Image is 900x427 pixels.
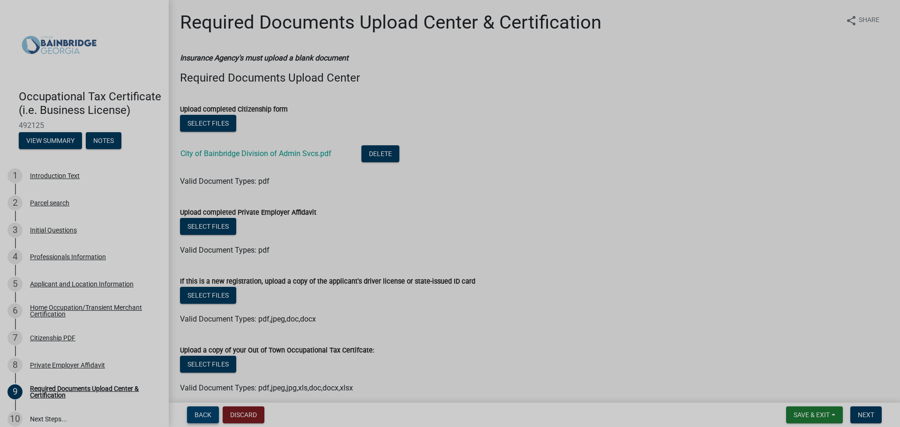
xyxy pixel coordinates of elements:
[794,411,830,419] span: Save & Exit
[7,277,22,292] div: 5
[7,303,22,318] div: 6
[86,132,121,149] button: Notes
[846,15,857,26] i: share
[7,358,22,373] div: 8
[30,385,154,398] div: Required Documents Upload Center & Certification
[30,335,75,341] div: Citizenship PDF
[223,406,264,423] button: Discard
[180,115,236,132] button: Select files
[859,15,879,26] span: Share
[838,11,887,30] button: shareShare
[180,149,331,158] a: City of Bainbridge Division of Admin Svcs.pdf
[7,195,22,210] div: 2
[180,347,374,354] label: Upload a copy of your Out of Town Occupational Tax Certifcate:
[180,315,316,323] span: Valid Document Types: pdf,jpeg,doc,docx
[7,249,22,264] div: 4
[7,330,22,345] div: 7
[187,406,219,423] button: Back
[180,356,236,373] button: Select files
[19,121,150,130] span: 492125
[850,406,882,423] button: Next
[30,281,134,287] div: Applicant and Location Information
[30,200,69,206] div: Parcel search
[30,227,77,233] div: Initial Questions
[180,177,270,186] span: Valid Document Types: pdf
[86,137,121,145] wm-modal-confirm: Notes
[7,168,22,183] div: 1
[7,412,22,427] div: 10
[19,10,99,80] img: City of Bainbridge, Georgia (Canceled)
[180,218,236,235] button: Select files
[180,71,889,85] h4: Required Documents Upload Center
[180,210,316,216] label: Upload completed Private Employer Affidavit
[180,11,601,34] h1: Required Documents Upload Center & Certification
[858,411,874,419] span: Next
[180,246,270,255] span: Valid Document Types: pdf
[30,172,80,179] div: Introduction Text
[7,384,22,399] div: 9
[30,254,106,260] div: Professionals Information
[361,145,399,162] button: Delete
[180,278,475,285] label: If this is a new registration, upload a copy of the applicant's driver license or state-issued ID...
[19,137,82,145] wm-modal-confirm: Summary
[361,150,399,159] wm-modal-confirm: Delete Document
[19,132,82,149] button: View Summary
[180,287,236,304] button: Select files
[19,90,161,117] h4: Occupational Tax Certificate (i.e. Business License)
[180,383,353,392] span: Valid Document Types: pdf,jpeg,jpg,xls,doc,docx,xlsx
[180,53,348,62] strong: Insurance Agency's must upload a blank document
[30,304,154,317] div: Home Occupation/Transient Merchant Certification
[180,106,288,113] label: Upload completed Citizenship form
[7,223,22,238] div: 3
[195,411,211,419] span: Back
[786,406,843,423] button: Save & Exit
[30,362,105,368] div: Private Employer Affidavit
